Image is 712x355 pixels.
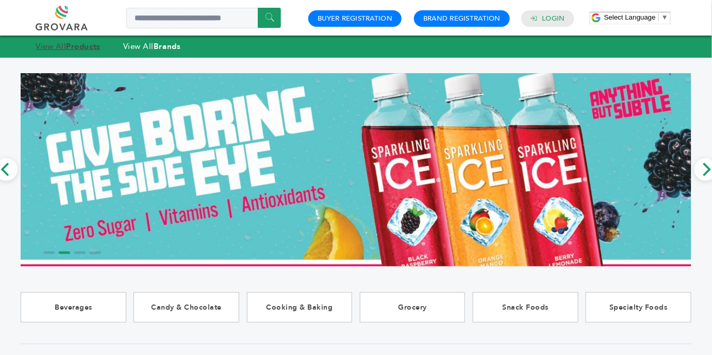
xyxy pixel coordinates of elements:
strong: Products [66,41,100,52]
li: Page dot 1 [43,251,55,254]
span: Select Language [604,13,656,21]
img: Marketplace Top Banner 2 [21,65,691,275]
a: Buyer Registration [318,14,392,23]
strong: Brands [154,41,180,52]
a: Grocery [360,292,466,323]
a: Beverages [21,292,126,323]
input: Search a product or brand... [126,8,281,28]
a: Candy & Chocolate [134,292,239,323]
li: Page dot 3 [74,251,86,254]
a: Select Language​ [604,13,668,21]
a: View AllProducts [36,41,101,52]
a: Snack Foods [473,292,578,323]
a: Cooking & Baking [247,292,353,323]
a: Login [542,14,565,23]
span: ▼ [661,13,668,21]
a: Brand Registration [423,14,501,23]
a: View AllBrands [123,41,181,52]
li: Page dot 4 [90,251,101,254]
li: Page dot 2 [59,251,70,254]
a: Specialty Foods [586,292,691,323]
